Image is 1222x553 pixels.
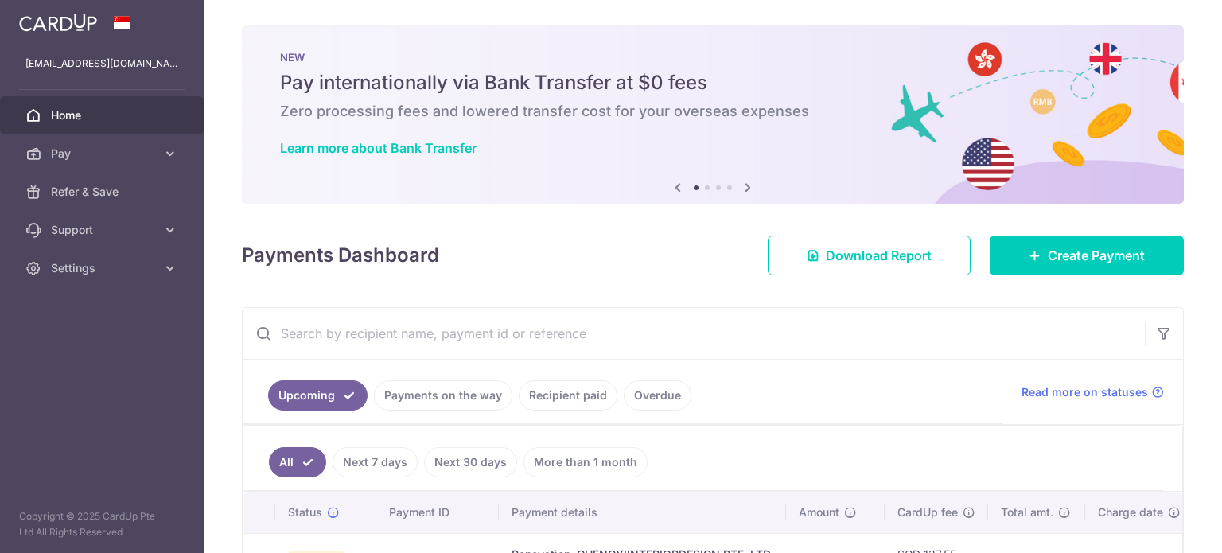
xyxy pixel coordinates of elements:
span: Refer & Save [51,184,156,200]
a: Next 7 days [333,447,418,477]
span: Total amt. [1001,504,1053,520]
img: Bank transfer banner [242,25,1184,204]
a: Read more on statuses [1022,384,1164,400]
span: Home [51,107,156,123]
a: Recipient paid [519,380,617,411]
input: Search by recipient name, payment id or reference [243,308,1145,359]
span: Read more on statuses [1022,384,1148,400]
a: Learn more about Bank Transfer [280,140,477,156]
span: Status [288,504,322,520]
a: Upcoming [268,380,368,411]
span: Charge date [1098,504,1163,520]
a: All [269,447,326,477]
span: Download Report [826,246,932,265]
th: Payment ID [376,492,499,533]
p: NEW [280,51,1146,64]
a: Create Payment [990,236,1184,275]
th: Payment details [499,492,786,533]
h5: Pay internationally via Bank Transfer at $0 fees [280,70,1146,95]
p: [EMAIL_ADDRESS][DOMAIN_NAME] [25,56,178,72]
img: CardUp [19,13,97,32]
a: Payments on the way [374,380,512,411]
span: CardUp fee [897,504,958,520]
h6: Zero processing fees and lowered transfer cost for your overseas expenses [280,102,1146,121]
span: Support [51,222,156,238]
a: More than 1 month [523,447,648,477]
span: Pay [51,146,156,162]
a: Overdue [624,380,691,411]
span: Settings [51,260,156,276]
a: Next 30 days [424,447,517,477]
span: Amount [799,504,839,520]
span: Create Payment [1048,246,1145,265]
a: Download Report [768,236,971,275]
h4: Payments Dashboard [242,241,439,270]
